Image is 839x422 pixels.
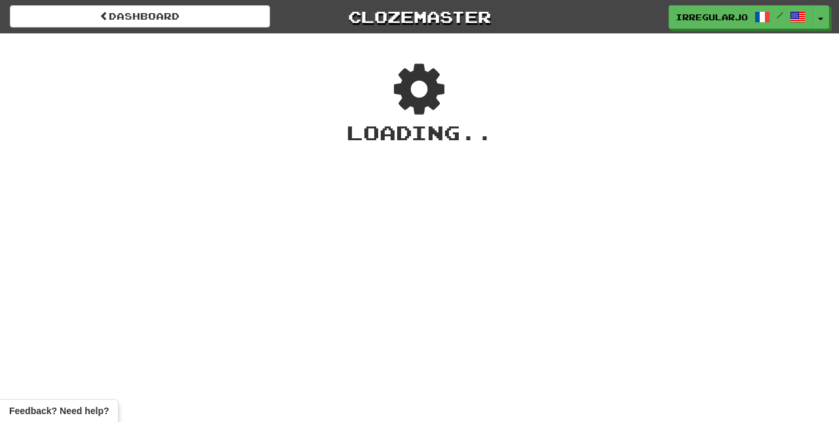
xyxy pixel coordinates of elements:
a: Dashboard [10,5,270,28]
span: IrregularJo [676,11,748,23]
span: Open feedback widget [9,404,109,417]
a: Clozemaster [290,5,550,28]
a: IrregularJo / [669,5,813,29]
span: / [777,10,783,20]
